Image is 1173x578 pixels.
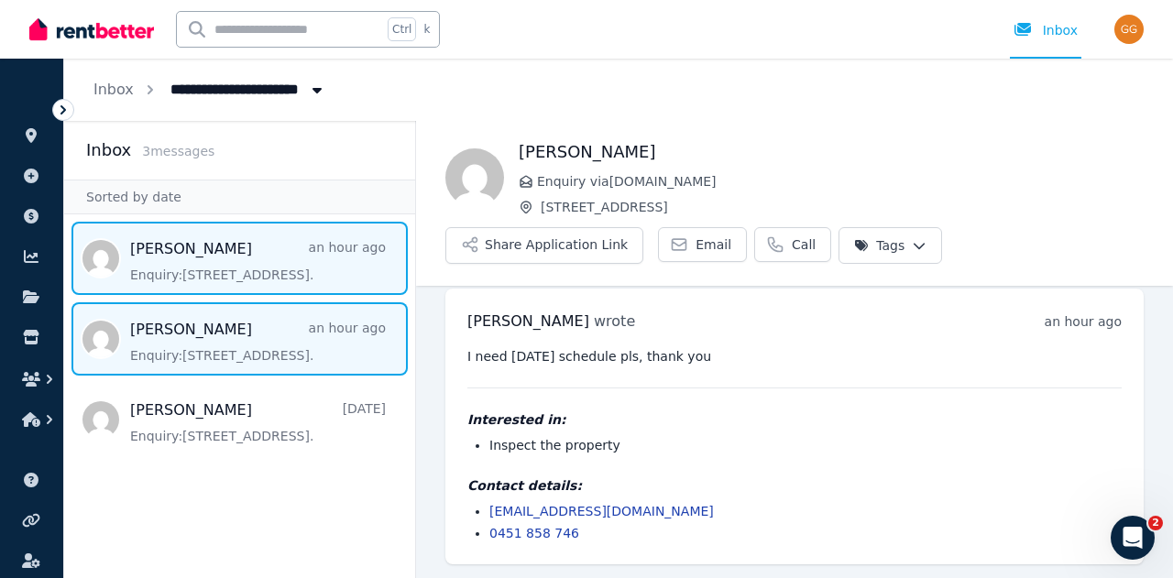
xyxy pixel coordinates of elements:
[445,148,504,207] img: Kenn Ramos
[142,144,214,158] span: 3 message s
[594,312,635,330] span: wrote
[489,436,1122,454] li: Inspect the property
[130,319,386,365] a: [PERSON_NAME]an hour agoEnquiry:[STREET_ADDRESS].
[489,526,579,540] a: 0451 858 746
[86,137,131,163] h2: Inbox
[467,476,1122,495] h4: Contact details:
[541,198,1144,216] span: [STREET_ADDRESS]
[130,238,386,284] a: [PERSON_NAME]an hour agoEnquiry:[STREET_ADDRESS].
[1148,516,1163,530] span: 2
[388,17,416,41] span: Ctrl
[64,214,415,463] nav: Message list
[792,235,816,254] span: Call
[130,399,386,445] a: [PERSON_NAME][DATE]Enquiry:[STREET_ADDRESS].
[839,227,942,264] button: Tags
[1014,21,1078,39] div: Inbox
[467,347,1122,365] pre: I need [DATE] schedule pls, thank you
[537,172,1144,191] span: Enquiry via [DOMAIN_NAME]
[445,227,643,264] button: Share Application Link
[696,235,731,254] span: Email
[1111,516,1155,560] iframe: Intercom live chat
[1045,314,1122,329] time: an hour ago
[93,81,134,98] a: Inbox
[467,410,1122,429] h4: Interested in:
[64,59,356,121] nav: Breadcrumb
[1114,15,1144,44] img: George Germanos
[519,139,1144,165] h1: [PERSON_NAME]
[754,227,831,262] a: Call
[29,16,154,43] img: RentBetter
[423,22,430,37] span: k
[467,312,589,330] span: [PERSON_NAME]
[854,236,904,255] span: Tags
[64,180,415,214] div: Sorted by date
[658,227,747,262] a: Email
[489,504,714,518] a: [EMAIL_ADDRESS][DOMAIN_NAME]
